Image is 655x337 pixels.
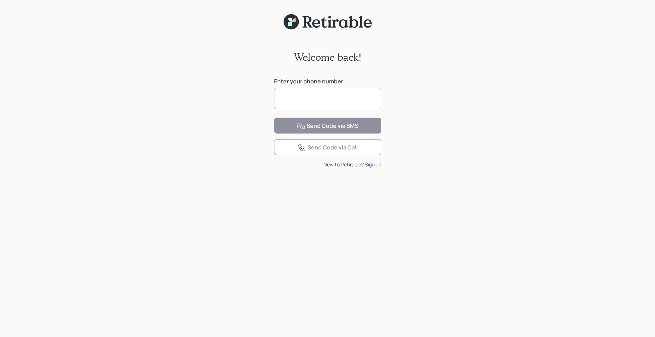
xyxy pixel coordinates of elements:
div: Sign up [365,161,381,168]
button: Send Code via SMS [274,118,381,134]
label: Enter your phone number [274,77,381,85]
div: New to Retirable? [274,161,381,168]
div: Send Code via Call [298,143,358,152]
button: Send Code via Call [274,139,381,155]
div: Send Code via SMS [297,122,358,130]
h2: Welcome back! [294,51,362,63]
